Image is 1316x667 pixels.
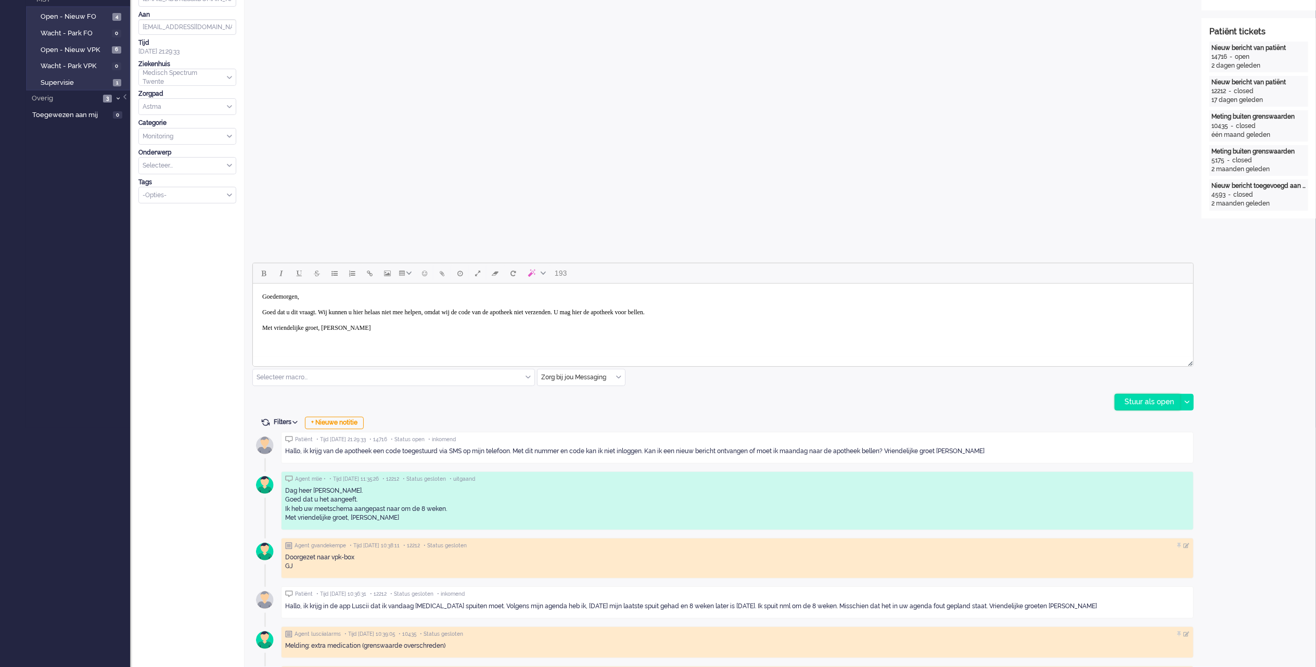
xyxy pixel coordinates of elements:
[437,591,465,598] span: • inkomend
[285,631,292,638] img: ic_note_grey.svg
[273,264,290,282] button: Italic
[138,60,236,69] div: Ziekenhuis
[252,472,278,498] img: avatar
[295,542,346,549] span: Agent gvandekempe
[290,264,308,282] button: Underline
[285,447,1190,456] div: Hallo, ik krijg van de apotheek een code toegestuurd via SMS op mijn telefoon. Met dit nummer en ...
[285,476,293,482] img: ic_chat_grey.svg
[305,417,364,429] div: + Nieuwe notitie
[1211,122,1228,131] div: 10435
[138,119,236,127] div: Categorie
[370,591,387,598] span: • 12212
[1211,182,1306,190] div: Nieuw bericht toegevoegd aan gesprek
[112,46,121,54] span: 6
[1211,147,1306,156] div: Meting buiten grenswaarden
[30,60,129,71] a: Wacht - Park VPK 0
[424,542,467,549] span: • Status gesloten
[285,642,1190,650] div: Melding: extra medication (grenswaarde overschreden)
[350,542,400,549] span: • Tijd [DATE] 10:38:11
[41,61,109,71] span: Wacht - Park VPK
[113,111,122,119] span: 0
[30,76,129,88] a: Supervisie 1
[1228,122,1236,131] div: -
[1184,357,1193,366] div: Resize
[1233,190,1253,199] div: closed
[382,476,399,483] span: • 12212
[428,436,456,443] span: • inkomend
[1225,190,1233,199] div: -
[1226,87,1234,96] div: -
[1211,156,1224,165] div: 5175
[41,45,109,55] span: Open - Nieuw VPK
[30,94,100,104] span: Overig
[391,436,425,443] span: • Status open
[1209,26,1308,38] div: Patiënt tickets
[1115,394,1180,410] div: Stuur als open
[399,631,416,638] span: • 10435
[1224,156,1232,165] div: -
[1211,131,1306,139] div: één maand geleden
[344,631,395,638] span: • Tijd [DATE] 10:39:05
[252,538,278,565] img: avatar
[361,264,379,282] button: Insert/edit link
[316,436,366,443] span: • Tijd [DATE] 21:29:33
[41,12,110,22] span: Open - Nieuw FO
[295,436,313,443] span: Patiënt
[285,553,1190,571] div: Doorgezet naar vpk-box GJ
[103,95,112,102] span: 3
[295,476,326,483] span: Agent mlie •
[138,39,236,47] div: Tijd
[1211,44,1306,53] div: Nieuw bericht van patiënt
[252,627,278,653] img: avatar
[1236,122,1256,131] div: closed
[487,264,504,282] button: Clear formatting
[285,542,292,549] img: ic_note_grey.svg
[285,591,293,597] img: ic_chat_grey.svg
[112,62,121,70] span: 0
[343,264,361,282] button: Numbered list
[138,10,236,19] div: Aan
[433,264,451,282] button: Add attachment
[285,602,1190,611] div: Hallo, ik krijg in de app Luscii dat ik vandaag [MEDICAL_DATA] spuiten moet. Volgens mijn agenda ...
[30,109,130,120] a: Toegewezen aan mij 0
[1211,199,1306,208] div: 2 maanden geleden
[112,13,121,21] span: 4
[138,148,236,157] div: Onderwerp
[30,44,129,55] a: Open - Nieuw VPK 6
[1211,112,1306,121] div: Meting buiten grenswaarden
[1235,53,1249,61] div: open
[1211,165,1306,174] div: 2 maanden geleden
[32,110,110,120] span: Toegewezen aan mij
[403,476,446,483] span: • Status gesloten
[30,10,129,22] a: Open - Nieuw FO 4
[555,269,567,277] span: 193
[295,591,313,598] span: Patiënt
[379,264,397,282] button: Insert/edit image
[285,436,293,443] img: ic_chat_grey.svg
[390,591,433,598] span: • Status gesloten
[252,432,278,458] img: avatar
[326,264,343,282] button: Bullet list
[522,264,550,282] button: AI
[504,264,522,282] button: Reset content
[138,89,236,98] div: Zorgpad
[403,542,420,549] span: • 12212
[41,78,110,88] span: Supervisie
[295,631,341,638] span: Agent lusciialarms
[420,631,463,638] span: • Status gesloten
[1211,61,1306,70] div: 2 dagen geleden
[329,476,379,483] span: • Tijd [DATE] 11:35:26
[138,39,236,56] div: [DATE] 21:29:33
[1232,156,1252,165] div: closed
[416,264,433,282] button: Emoticons
[397,264,416,282] button: Table
[1227,53,1235,61] div: -
[41,29,109,39] span: Wacht - Park FO
[308,264,326,282] button: Strikethrough
[451,264,469,282] button: Delay message
[138,178,236,187] div: Tags
[1211,96,1306,105] div: 17 dagen geleden
[1234,87,1254,96] div: closed
[274,418,301,426] span: Filters
[285,486,1190,522] div: Dag heer [PERSON_NAME]. Goed dat u het aangeeft. Ik heb uw meetschema aangepast naar om de 8 weke...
